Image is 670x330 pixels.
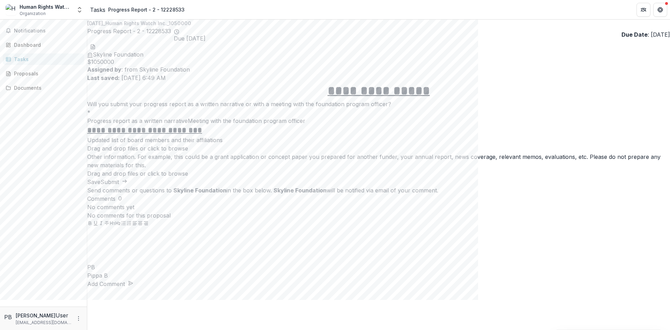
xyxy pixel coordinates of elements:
[20,10,46,17] span: Organization
[14,70,79,77] div: Proposals
[55,311,68,320] p: User
[16,312,55,319] p: [PERSON_NAME]
[16,320,72,326] p: [EMAIL_ADDRESS][DOMAIN_NAME]
[148,170,188,177] span: click to browse
[87,186,670,195] div: Send comments or questions to in the box below. will be notified via email of your comment.
[14,56,79,63] div: Tasks
[3,53,84,65] a: Tasks
[98,220,104,228] button: Italicize
[87,271,670,280] p: Pippa B
[87,203,670,211] p: No comments yet
[274,187,327,194] strong: Skyline Foundation
[100,178,127,186] button: Submit
[621,30,670,39] p: : [DATE]
[90,6,105,14] a: Tasks
[110,220,115,228] button: Heading 1
[87,263,670,271] div: Pippa Brown
[87,59,670,65] span: $ 1050000
[137,220,143,228] button: Align Center
[653,3,667,17] button: Get Help
[87,65,670,74] p: : from Skyline Foundation
[87,27,171,42] h2: Progress Report - 2 - 12228533
[3,39,84,51] a: Dashboard
[173,187,226,194] strong: Skyline Foundation
[87,178,100,186] button: Save
[87,169,188,178] p: Drag and drop files or
[115,220,121,228] button: Heading 2
[87,66,121,73] strong: Assigned by
[87,74,120,81] strong: Last saved:
[87,195,116,203] h2: Comments
[14,41,79,49] div: Dashboard
[132,220,137,228] button: Align Left
[148,145,188,152] span: click to browse
[3,68,84,79] a: Proposals
[3,82,84,94] a: Documents
[87,153,670,169] p: Other information. For example, this could be a grant application or concept paper you prepared f...
[14,84,79,91] div: Documents
[74,314,83,323] button: More
[621,31,648,38] strong: Due Date
[126,220,132,228] button: Ordered List
[93,220,98,228] button: Underline
[87,74,670,82] p: [DATE] 6:49 AM
[87,100,670,108] p: Will you submit your progress report as a written narrative or with a meeting with the foundation...
[87,20,670,27] p: [DATE]_Human Rights Watch Inc._1050000
[121,220,126,228] button: Bullet List
[174,35,206,42] span: Due [DATE]
[6,4,17,15] img: Human Rights Watch Inc.
[188,117,305,124] span: Meeting with the foundation program officer
[90,42,96,50] button: download-word-button
[3,25,84,36] button: Notifications
[87,117,188,124] span: Progress report as a written narrative
[104,220,110,228] button: Strike
[87,280,133,288] button: Add Comment
[4,313,13,321] div: Pippa Brown
[87,144,188,153] p: Drag and drop files or
[87,136,670,144] p: Updated list of board members and their affiliations
[20,3,72,10] div: Human Rights Watch Inc.
[118,195,122,202] span: 0
[93,51,143,58] span: Skyline Foundation
[90,5,187,15] nav: breadcrumb
[14,28,81,34] span: Notifications
[87,211,670,220] p: No comments for this proposal
[636,3,650,17] button: Partners
[75,3,84,17] button: Open entity switcher
[143,220,149,228] button: Align Right
[87,220,93,228] button: Bold
[108,6,185,13] div: Progress Report - 2 - 12228533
